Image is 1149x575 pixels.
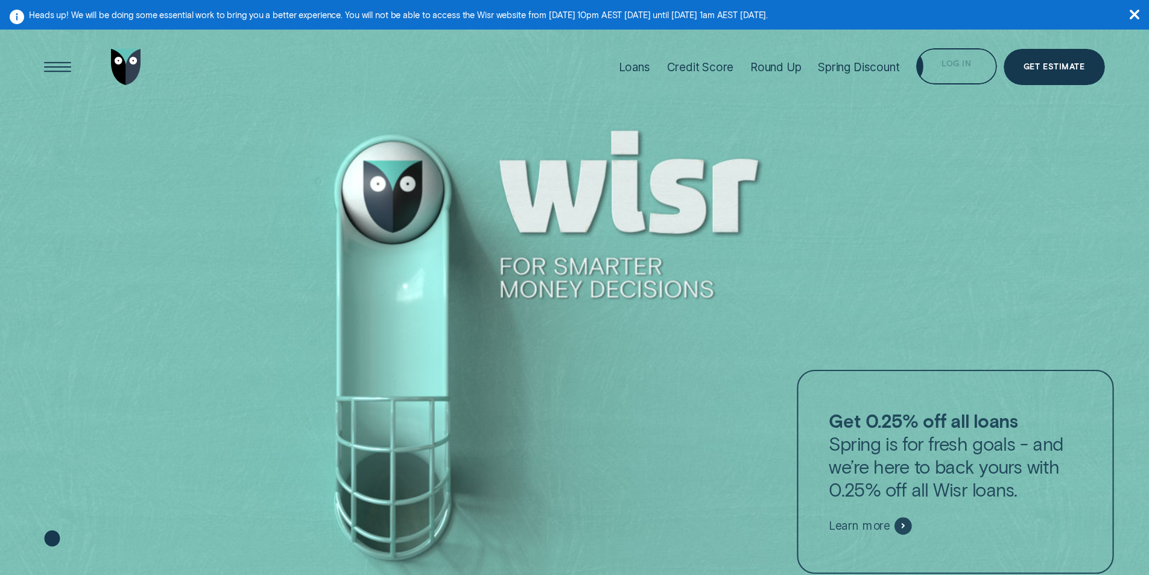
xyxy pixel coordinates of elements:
[829,409,1082,502] p: Spring is for fresh goals - and we’re here to back yours with 0.25% off all Wisr loans.
[818,27,899,107] a: Spring Discount
[916,48,996,84] button: Log in
[619,27,650,107] a: Loans
[40,49,76,85] button: Open Menu
[818,60,899,74] div: Spring Discount
[1004,49,1105,85] a: Get Estimate
[619,60,650,74] div: Loans
[667,27,734,107] a: Credit Score
[797,370,1115,574] a: Get 0.25% off all loansSpring is for fresh goals - and we’re here to back yours with 0.25% off al...
[750,60,802,74] div: Round Up
[667,60,734,74] div: Credit Score
[750,27,802,107] a: Round Up
[829,409,1018,431] strong: Get 0.25% off all loans
[111,49,141,85] img: Wisr
[829,518,890,533] span: Learn more
[108,27,144,107] a: Go to home page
